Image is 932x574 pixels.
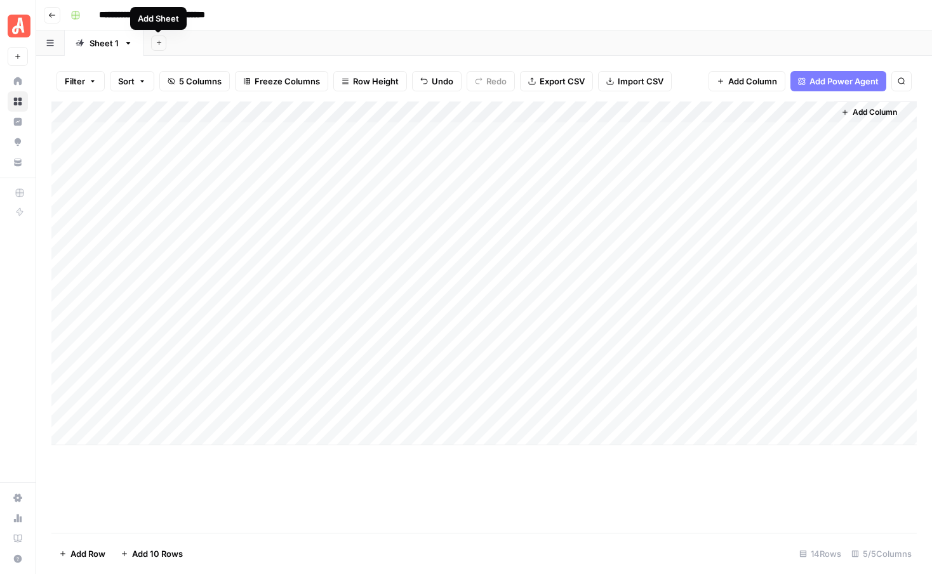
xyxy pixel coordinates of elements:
[790,71,886,91] button: Add Power Agent
[255,75,320,88] span: Freeze Columns
[51,544,113,564] button: Add Row
[118,75,135,88] span: Sort
[8,71,28,91] a: Home
[235,71,328,91] button: Freeze Columns
[8,508,28,528] a: Usage
[598,71,672,91] button: Import CSV
[132,547,183,560] span: Add 10 Rows
[8,10,28,42] button: Workspace: Angi
[467,71,515,91] button: Redo
[432,75,453,88] span: Undo
[8,488,28,508] a: Settings
[8,152,28,173] a: Your Data
[618,75,663,88] span: Import CSV
[709,71,785,91] button: Add Column
[65,75,85,88] span: Filter
[90,37,119,49] div: Sheet 1
[846,544,917,564] div: 5/5 Columns
[809,75,879,88] span: Add Power Agent
[520,71,593,91] button: Export CSV
[794,544,846,564] div: 14 Rows
[65,30,143,56] a: Sheet 1
[412,71,462,91] button: Undo
[179,75,222,88] span: 5 Columns
[8,112,28,132] a: Insights
[8,91,28,112] a: Browse
[353,75,399,88] span: Row Height
[333,71,407,91] button: Row Height
[138,12,179,25] div: Add Sheet
[8,132,28,152] a: Opportunities
[8,15,30,37] img: Angi Logo
[110,71,154,91] button: Sort
[113,544,190,564] button: Add 10 Rows
[728,75,777,88] span: Add Column
[57,71,105,91] button: Filter
[853,107,897,118] span: Add Column
[486,75,507,88] span: Redo
[836,104,902,121] button: Add Column
[159,71,230,91] button: 5 Columns
[8,549,28,569] button: Help + Support
[70,547,105,560] span: Add Row
[8,528,28,549] a: Learning Hub
[540,75,585,88] span: Export CSV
